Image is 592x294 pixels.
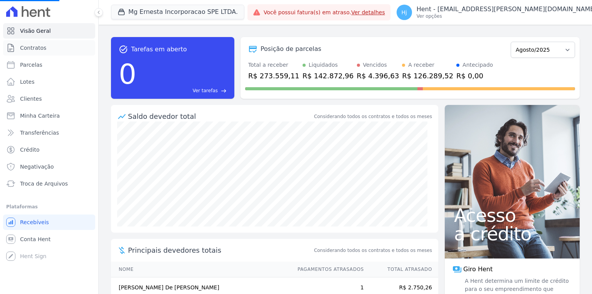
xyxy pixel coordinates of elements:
span: Hj [402,10,407,15]
div: 0 [119,54,136,94]
a: Ver tarefas east [140,87,227,94]
div: R$ 0,00 [456,71,493,81]
div: Posição de parcelas [261,44,321,54]
a: Troca de Arquivos [3,176,95,191]
a: Crédito [3,142,95,157]
a: Parcelas [3,57,95,73]
div: R$ 126.289,52 [402,71,453,81]
a: Lotes [3,74,95,90]
span: Clientes [20,95,42,103]
div: R$ 4.396,63 [357,71,399,81]
div: R$ 142.872,96 [303,71,354,81]
a: Negativação [3,159,95,174]
div: R$ 273.559,11 [248,71,299,81]
span: Visão Geral [20,27,51,35]
span: a crédito [454,225,570,243]
div: A receber [408,61,434,69]
a: Recebíveis [3,215,95,230]
div: Antecipado [462,61,493,69]
span: Considerando todos os contratos e todos os meses [314,247,432,254]
span: Tarefas em aberto [131,45,187,54]
th: Total Atrasado [364,262,438,277]
span: east [221,88,227,94]
a: Minha Carteira [3,108,95,123]
a: Clientes [3,91,95,106]
a: Transferências [3,125,95,140]
span: Transferências [20,129,59,137]
a: Ver detalhes [351,9,385,15]
span: Negativação [20,163,54,171]
span: Giro Hent [463,265,493,274]
span: Recebíveis [20,218,49,226]
th: Pagamentos Atrasados [290,262,364,277]
span: Você possui fatura(s) em atraso. [264,8,385,17]
span: Conta Hent [20,235,50,243]
div: Vencidos [363,61,387,69]
span: Principais devedores totais [128,245,313,255]
span: Minha Carteira [20,112,60,120]
div: Plataformas [6,202,92,211]
div: Liquidados [309,61,338,69]
span: Acesso [454,206,570,225]
div: Saldo devedor total [128,111,313,122]
span: Contratos [20,44,46,52]
th: Nome [111,262,290,277]
span: Crédito [20,146,40,154]
button: Mg Ernesta Incorporacao SPE LTDA. [111,5,244,19]
span: Ver tarefas [193,87,218,94]
span: Troca de Arquivos [20,180,68,188]
span: task_alt [119,45,128,54]
div: Total a receber [248,61,299,69]
div: Considerando todos os contratos e todos os meses [314,113,432,120]
span: Parcelas [20,61,42,69]
span: Lotes [20,78,35,86]
a: Conta Hent [3,231,95,247]
a: Contratos [3,40,95,56]
a: Visão Geral [3,23,95,39]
